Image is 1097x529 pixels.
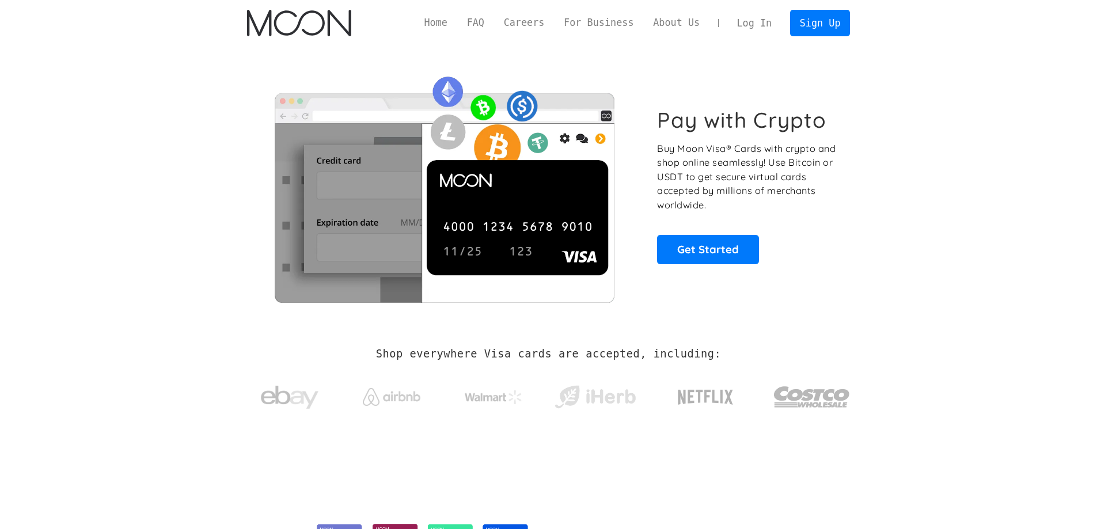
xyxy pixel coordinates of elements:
a: Log In [727,10,781,36]
a: Walmart [450,379,536,410]
img: Moon Cards let you spend your crypto anywhere Visa is accepted. [247,68,642,302]
p: Buy Moon Visa® Cards with crypto and shop online seamlessly! Use Bitcoin or USDT to get secure vi... [657,142,837,212]
a: iHerb [552,371,638,418]
a: Careers [494,16,554,30]
a: FAQ [457,16,494,30]
a: Netflix [654,371,757,417]
img: Airbnb [363,388,420,406]
a: Sign Up [790,10,850,36]
a: Airbnb [348,376,434,412]
h1: Pay with Crypto [657,107,826,133]
a: ebay [247,368,333,421]
a: Get Started [657,235,759,264]
a: About Us [643,16,709,30]
a: Costco [773,364,851,424]
img: iHerb [552,382,638,412]
img: Moon Logo [247,10,351,36]
img: Costco [773,375,851,418]
a: Home [415,16,457,30]
h2: Shop everywhere Visa cards are accepted, including: [376,348,721,360]
a: For Business [554,16,643,30]
img: Netflix [677,383,734,412]
img: Walmart [465,390,522,404]
a: home [247,10,351,36]
img: ebay [261,379,318,416]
